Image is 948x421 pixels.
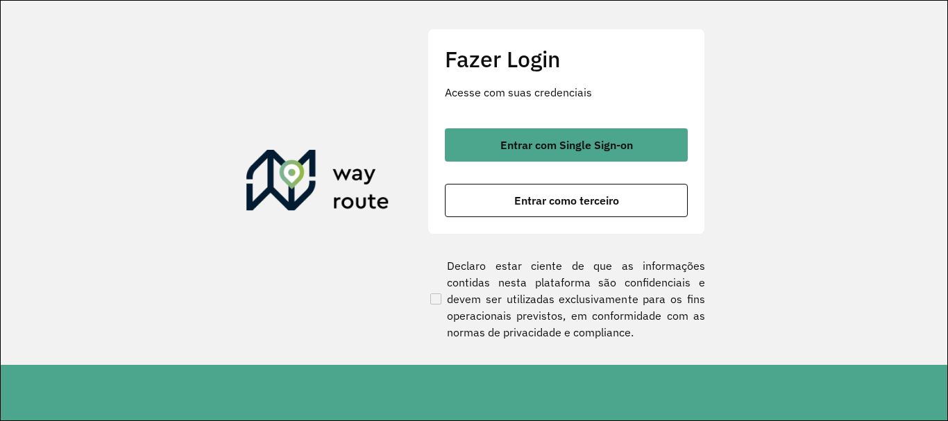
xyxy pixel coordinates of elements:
span: Entrar como terceiro [514,195,619,206]
img: Roteirizador AmbevTech [246,150,389,216]
button: button [445,184,688,217]
p: Acesse com suas credenciais [445,84,688,101]
label: Declaro estar ciente de que as informações contidas nesta plataforma são confidenciais e devem se... [428,257,705,341]
h2: Fazer Login [445,46,688,72]
button: button [445,128,688,162]
span: Entrar com Single Sign-on [500,139,633,151]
